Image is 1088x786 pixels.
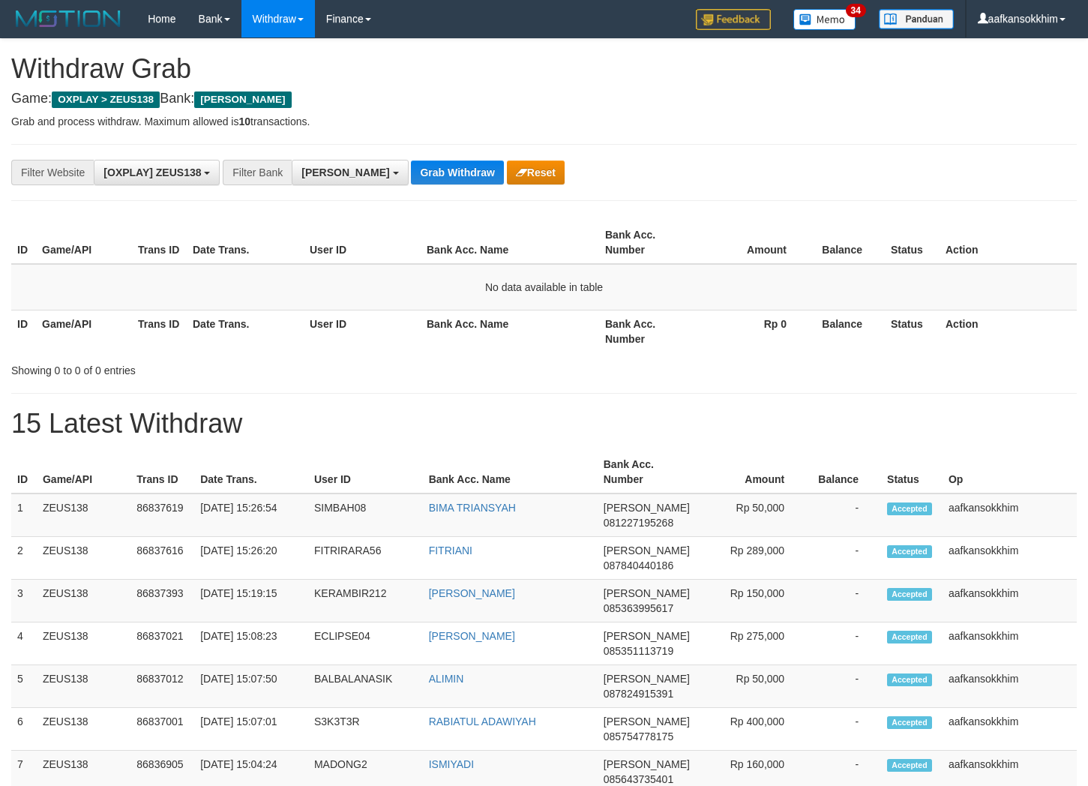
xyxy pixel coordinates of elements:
span: Copy 085351113719 to clipboard [604,645,673,657]
th: Bank Acc. Name [423,451,598,493]
td: ZEUS138 [37,665,130,708]
th: ID [11,451,37,493]
div: Filter Bank [223,160,292,185]
td: ECLIPSE04 [308,622,423,665]
span: Copy 087824915391 to clipboard [604,688,673,700]
td: Rp 50,000 [696,493,807,537]
td: Rp 289,000 [696,537,807,580]
th: Game/API [36,310,132,352]
th: Date Trans. [187,310,304,352]
td: 86837619 [130,493,194,537]
td: aafkansokkhim [943,493,1077,537]
td: No data available in table [11,264,1077,310]
td: Rp 400,000 [696,708,807,751]
span: OXPLAY > ZEUS138 [52,91,160,108]
th: User ID [304,221,421,264]
td: Rp 150,000 [696,580,807,622]
th: Game/API [36,221,132,264]
td: 5 [11,665,37,708]
th: Bank Acc. Number [599,221,695,264]
td: Rp 50,000 [696,665,807,708]
td: aafkansokkhim [943,580,1077,622]
h1: 15 Latest Withdraw [11,409,1077,439]
span: Accepted [887,631,932,643]
span: [PERSON_NAME] [604,715,690,727]
td: SIMBAH08 [308,493,423,537]
th: Bank Acc. Number [599,310,695,352]
div: Showing 0 to 0 of 0 entries [11,357,442,378]
span: Copy 085363995617 to clipboard [604,602,673,614]
th: Balance [809,310,885,352]
a: ALIMIN [429,673,464,685]
td: FITRIRARA56 [308,537,423,580]
td: ZEUS138 [37,493,130,537]
img: Feedback.jpg [696,9,771,30]
span: Accepted [887,502,932,515]
th: Status [885,221,940,264]
td: 86837021 [130,622,194,665]
td: aafkansokkhim [943,665,1077,708]
td: aafkansokkhim [943,537,1077,580]
span: [OXPLAY] ZEUS138 [103,166,201,178]
span: Accepted [887,588,932,601]
td: KERAMBIR212 [308,580,423,622]
a: BIMA TRIANSYAH [429,502,516,514]
button: Grab Withdraw [411,160,503,184]
td: [DATE] 15:26:20 [194,537,308,580]
a: FITRIANI [429,544,472,556]
h1: Withdraw Grab [11,54,1077,84]
td: [DATE] 15:08:23 [194,622,308,665]
span: Accepted [887,545,932,558]
th: Status [885,310,940,352]
span: Accepted [887,759,932,772]
td: aafkansokkhim [943,708,1077,751]
td: [DATE] 15:07:50 [194,665,308,708]
div: Filter Website [11,160,94,185]
td: S3K3T3R [308,708,423,751]
span: Copy 085754778175 to clipboard [604,730,673,742]
td: ZEUS138 [37,622,130,665]
th: Amount [695,221,809,264]
td: 1 [11,493,37,537]
th: User ID [304,310,421,352]
th: Amount [696,451,807,493]
td: - [807,537,881,580]
span: [PERSON_NAME] [604,630,690,642]
td: - [807,493,881,537]
th: Date Trans. [187,221,304,264]
td: ZEUS138 [37,708,130,751]
p: Grab and process withdraw. Maximum allowed is transactions. [11,114,1077,129]
span: [PERSON_NAME] [604,673,690,685]
td: 6 [11,708,37,751]
th: Balance [807,451,881,493]
th: Rp 0 [695,310,809,352]
img: panduan.png [879,9,954,29]
td: 4 [11,622,37,665]
td: [DATE] 15:07:01 [194,708,308,751]
td: Rp 275,000 [696,622,807,665]
span: Accepted [887,716,932,729]
th: User ID [308,451,423,493]
th: Op [943,451,1077,493]
th: ID [11,310,36,352]
th: Bank Acc. Name [421,310,599,352]
a: ISMIYADI [429,758,474,770]
td: 86837001 [130,708,194,751]
th: Status [881,451,943,493]
th: Game/API [37,451,130,493]
td: - [807,622,881,665]
td: [DATE] 15:26:54 [194,493,308,537]
span: [PERSON_NAME] [194,91,291,108]
td: aafkansokkhim [943,622,1077,665]
td: 2 [11,537,37,580]
th: ID [11,221,36,264]
h4: Game: Bank: [11,91,1077,106]
td: - [807,708,881,751]
td: 3 [11,580,37,622]
td: ZEUS138 [37,580,130,622]
td: ZEUS138 [37,537,130,580]
th: Date Trans. [194,451,308,493]
span: [PERSON_NAME] [604,502,690,514]
span: Copy 081227195268 to clipboard [604,517,673,529]
span: [PERSON_NAME] [301,166,389,178]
